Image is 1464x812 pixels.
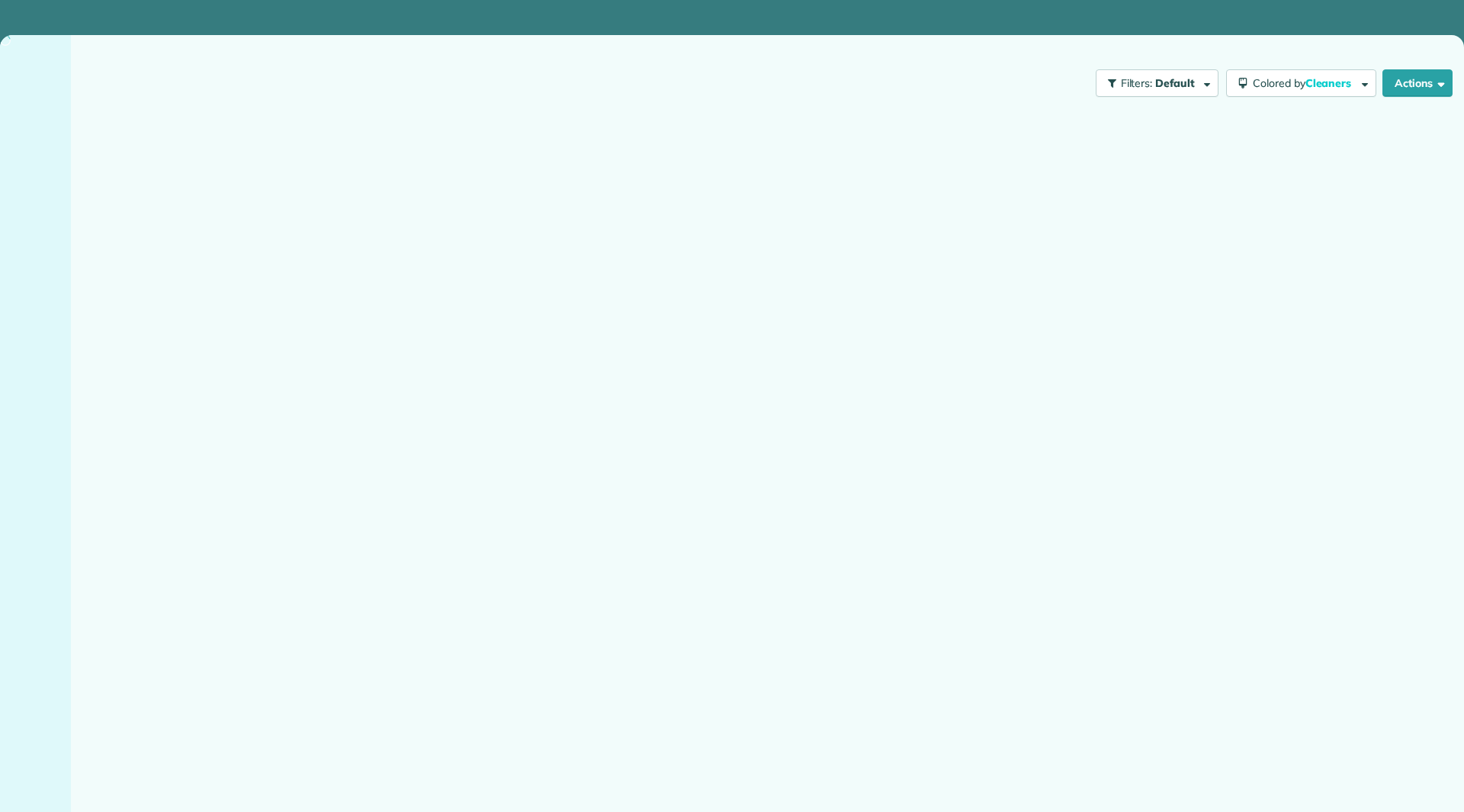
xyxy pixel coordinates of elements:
a: Filters: Default [1088,69,1218,97]
button: Actions [1382,69,1453,97]
span: Filters: [1121,76,1153,90]
button: Filters: Default [1096,69,1218,97]
span: Colored by [1253,76,1356,90]
span: Default [1155,76,1196,90]
button: Colored byCleaners [1226,69,1376,97]
span: Cleaners [1305,76,1354,90]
